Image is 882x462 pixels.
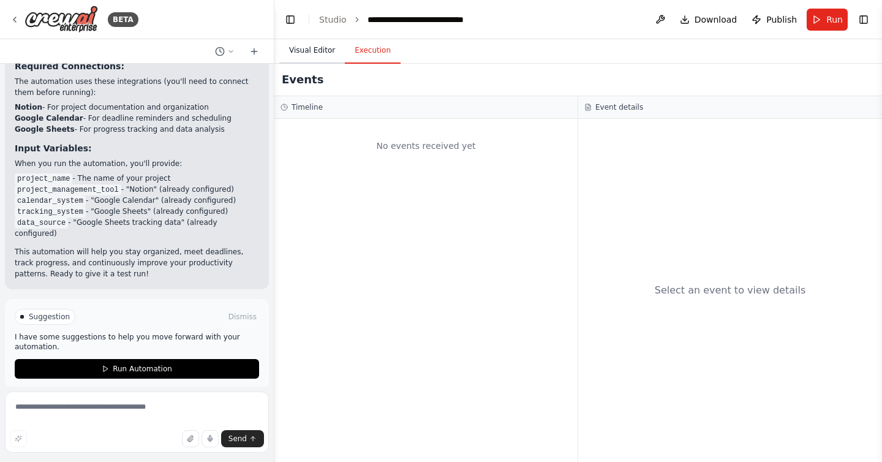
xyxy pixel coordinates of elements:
[15,158,259,169] p: When you run the automation, you'll provide:
[675,9,742,31] button: Download
[15,184,259,195] li: - "Notion" (already configured)
[766,13,797,26] span: Publish
[319,13,493,26] nav: breadcrumb
[10,430,27,447] button: Improve this prompt
[15,359,259,379] button: Run Automation
[210,44,239,59] button: Switch to previous chat
[15,114,83,123] strong: Google Calendar
[182,430,199,447] button: Upload files
[282,11,299,28] button: Hide left sidebar
[15,217,259,239] li: - "Google Sheets tracking data" (already configured)
[15,76,259,98] p: The automation uses these integrations (you'll need to connect them before running):
[15,143,92,153] strong: Input Variables:
[826,13,843,26] span: Run
[244,44,264,59] button: Start a new chat
[15,173,259,184] li: - The name of your project
[15,103,42,112] strong: Notion
[595,102,643,112] h3: Event details
[15,124,259,135] li: - For progress tracking and data analysis
[15,195,259,206] li: - "Google Calendar" (already configured)
[221,430,264,447] button: Send
[292,102,323,112] h3: Timeline
[15,195,86,206] code: calendar_system
[15,218,68,229] code: data_source
[281,125,571,167] div: No events received yet
[15,125,75,134] strong: Google Sheets
[29,312,70,322] span: Suggestion
[15,246,259,279] p: This automation will help you stay organized, meet deadlines, track progress, and continuously im...
[282,71,323,88] h2: Events
[24,6,98,33] img: Logo
[15,102,259,113] li: - For project documentation and organization
[15,332,259,352] p: I have some suggestions to help you move forward with your automation.
[15,184,121,195] code: project_management_tool
[15,206,259,217] li: - "Google Sheets" (already configured)
[15,206,86,218] code: tracking_system
[228,434,247,444] span: Send
[108,12,138,27] div: BETA
[202,430,219,447] button: Click to speak your automation idea
[747,9,802,31] button: Publish
[15,173,72,184] code: project_name
[226,311,259,323] button: Dismiss
[15,113,259,124] li: - For deadline reminders and scheduling
[345,38,401,64] button: Execution
[655,283,806,298] div: Select an event to view details
[855,11,872,28] button: Show right sidebar
[15,61,124,71] strong: Required Connections:
[279,38,345,64] button: Visual Editor
[113,364,172,374] span: Run Automation
[319,15,347,25] a: Studio
[807,9,848,31] button: Run
[695,13,737,26] span: Download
